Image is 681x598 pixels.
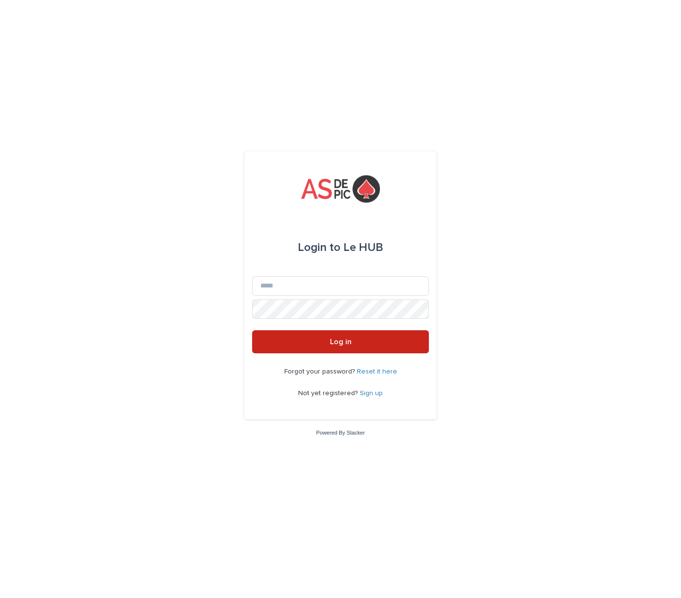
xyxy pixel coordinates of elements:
button: Log in [252,330,429,353]
a: Powered By Stacker [316,430,365,436]
a: Reset it here [357,368,397,375]
span: Login to [298,242,340,253]
span: Not yet registered? [298,390,360,397]
a: Sign up [360,390,383,397]
img: yKcqic14S0S6KrLdrqO6 [301,174,380,203]
span: Log in [330,338,352,346]
div: Le HUB [298,234,383,261]
span: Forgot your password? [284,368,357,375]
